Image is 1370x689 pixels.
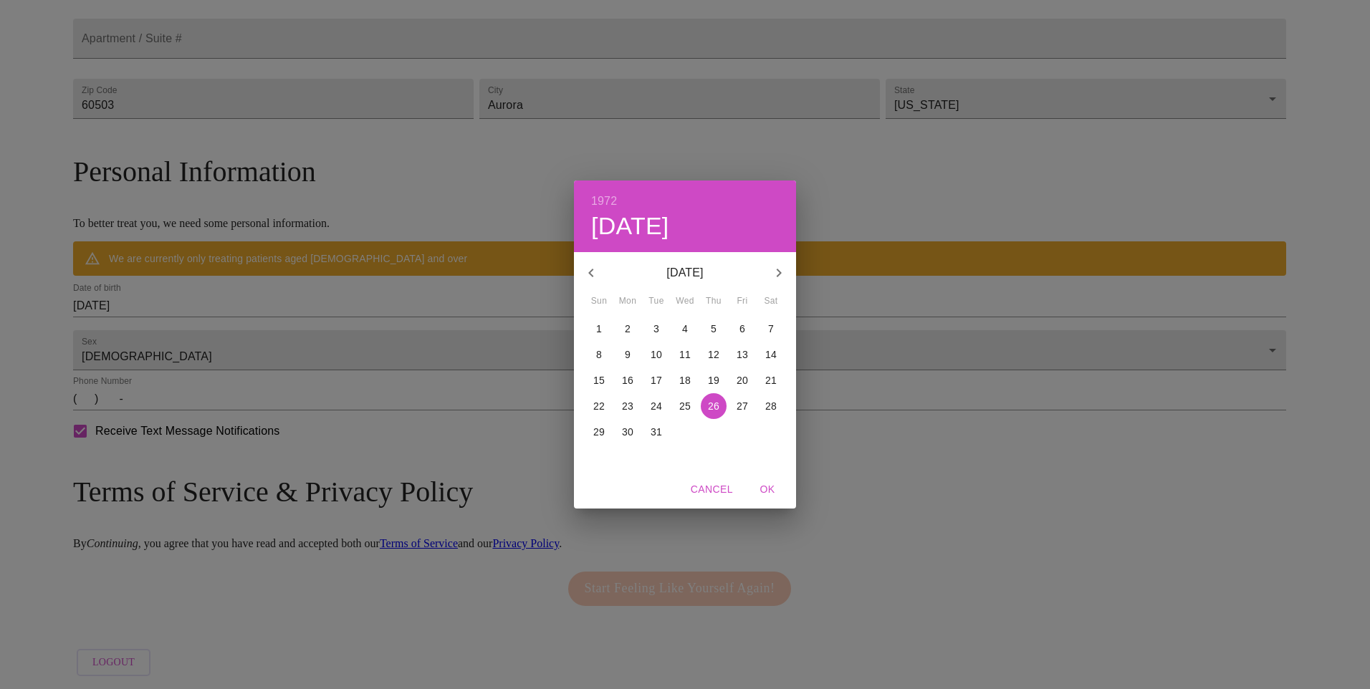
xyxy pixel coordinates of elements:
[737,373,748,387] p: 20
[596,322,602,336] p: 1
[679,399,691,413] p: 25
[701,367,727,393] button: 19
[591,211,669,241] button: [DATE]
[729,367,755,393] button: 20
[593,373,605,387] p: 15
[765,373,777,387] p: 21
[643,342,669,367] button: 10
[586,342,612,367] button: 8
[750,481,785,498] span: OK
[701,342,727,367] button: 12
[622,373,633,387] p: 16
[708,347,719,362] p: 12
[591,191,617,211] button: 1972
[737,399,748,413] p: 27
[615,393,641,419] button: 23
[758,393,784,419] button: 28
[679,373,691,387] p: 18
[729,294,755,309] span: Fri
[653,322,659,336] p: 3
[596,347,602,362] p: 8
[711,322,717,336] p: 5
[739,322,745,336] p: 6
[701,294,727,309] span: Thu
[672,316,698,342] button: 4
[643,316,669,342] button: 3
[625,322,631,336] p: 2
[586,419,612,445] button: 29
[758,342,784,367] button: 14
[615,294,641,309] span: Mon
[593,399,605,413] p: 22
[643,393,669,419] button: 24
[744,476,790,503] button: OK
[701,393,727,419] button: 26
[622,399,633,413] p: 23
[625,347,631,362] p: 9
[651,347,662,362] p: 10
[615,342,641,367] button: 9
[758,316,784,342] button: 7
[708,373,719,387] p: 19
[685,476,739,503] button: Cancel
[768,322,774,336] p: 7
[737,347,748,362] p: 13
[729,393,755,419] button: 27
[651,373,662,387] p: 17
[765,399,777,413] p: 28
[729,342,755,367] button: 13
[608,264,762,281] p: [DATE]
[593,425,605,439] p: 29
[586,367,612,393] button: 15
[729,316,755,342] button: 6
[615,316,641,342] button: 2
[758,367,784,393] button: 21
[701,316,727,342] button: 5
[672,342,698,367] button: 11
[643,294,669,309] span: Tue
[672,294,698,309] span: Wed
[708,399,719,413] p: 26
[622,425,633,439] p: 30
[651,425,662,439] p: 31
[691,481,733,498] span: Cancel
[765,347,777,362] p: 14
[651,399,662,413] p: 24
[679,347,691,362] p: 11
[586,316,612,342] button: 1
[758,294,784,309] span: Sat
[615,419,641,445] button: 30
[586,294,612,309] span: Sun
[682,322,688,336] p: 4
[615,367,641,393] button: 16
[643,419,669,445] button: 31
[672,367,698,393] button: 18
[643,367,669,393] button: 17
[672,393,698,419] button: 25
[586,393,612,419] button: 22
